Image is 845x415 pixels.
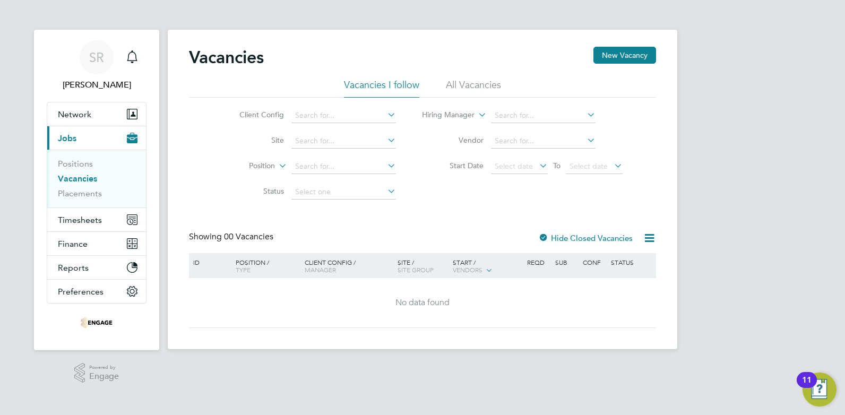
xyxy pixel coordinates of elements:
[224,231,273,242] span: 00 Vacancies
[58,287,104,297] span: Preferences
[58,133,76,143] span: Jobs
[191,253,228,271] div: ID
[450,253,524,280] div: Start /
[58,174,97,184] a: Vacancies
[47,232,146,255] button: Finance
[81,314,113,331] img: omniapeople-logo-retina.png
[58,215,102,225] span: Timesheets
[580,253,608,271] div: Conf
[422,135,484,145] label: Vendor
[47,280,146,303] button: Preferences
[570,161,608,171] span: Select date
[58,109,91,119] span: Network
[550,159,564,172] span: To
[47,150,146,207] div: Jobs
[47,79,146,91] span: Sam Roberts
[58,263,89,273] span: Reports
[58,159,93,169] a: Positions
[47,314,146,331] a: Go to home page
[223,135,284,145] label: Site
[223,186,284,196] label: Status
[34,30,159,350] nav: Main navigation
[291,185,396,200] input: Select one
[47,126,146,150] button: Jobs
[593,47,656,64] button: New Vacancy
[302,253,395,279] div: Client Config /
[453,265,482,274] span: Vendors
[291,159,396,174] input: Search for...
[58,239,88,249] span: Finance
[395,253,451,279] div: Site /
[89,50,104,64] span: SR
[191,297,654,308] div: No data found
[58,188,102,198] a: Placements
[47,256,146,279] button: Reports
[422,161,484,170] label: Start Date
[446,79,501,98] li: All Vacancies
[413,110,475,120] label: Hiring Manager
[491,134,596,149] input: Search for...
[189,231,275,243] div: Showing
[305,265,336,274] span: Manager
[802,380,812,394] div: 11
[803,373,837,407] button: Open Resource Center, 11 new notifications
[47,40,146,91] a: SR[PERSON_NAME]
[47,208,146,231] button: Timesheets
[524,253,552,271] div: Reqd
[47,102,146,126] button: Network
[189,47,264,68] h2: Vacancies
[236,265,251,274] span: Type
[491,108,596,123] input: Search for...
[223,110,284,119] label: Client Config
[214,161,275,171] label: Position
[398,265,434,274] span: Site Group
[291,108,396,123] input: Search for...
[553,253,580,271] div: Sub
[344,79,419,98] li: Vacancies I follow
[495,161,533,171] span: Select date
[89,363,119,372] span: Powered by
[89,372,119,381] span: Engage
[291,134,396,149] input: Search for...
[74,363,119,383] a: Powered byEngage
[228,253,302,279] div: Position /
[538,233,633,243] label: Hide Closed Vacancies
[608,253,654,271] div: Status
